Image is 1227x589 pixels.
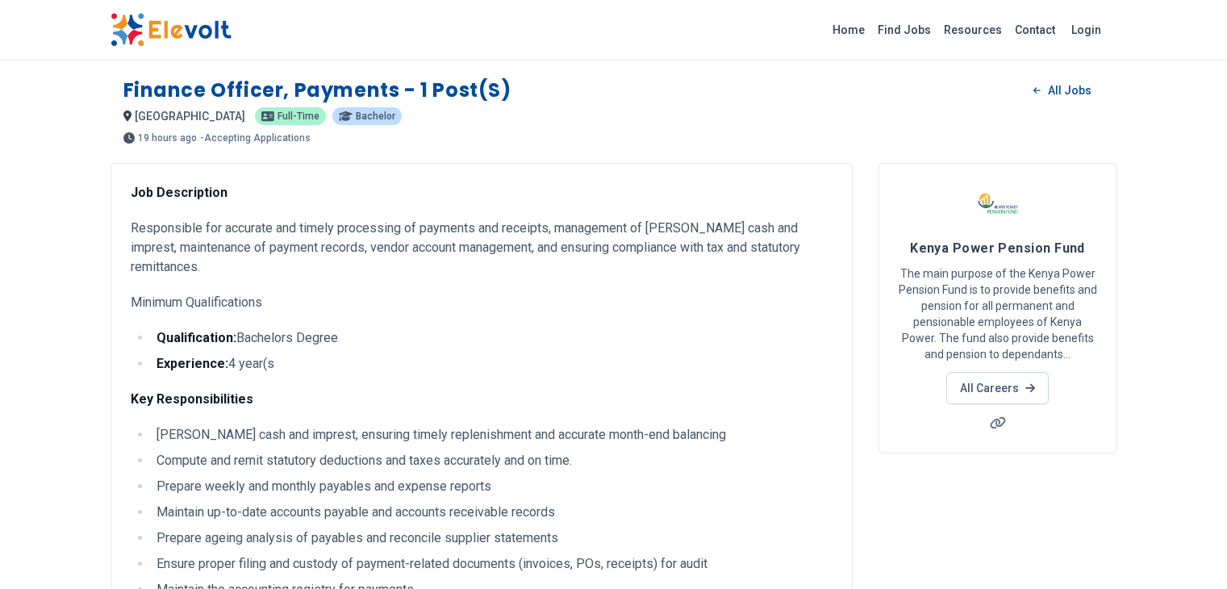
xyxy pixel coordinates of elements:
[152,528,833,548] li: Prepare ageing analysis of payables and reconcile supplier statements
[978,183,1018,223] img: Kenya Power Pension Fund
[131,293,833,312] p: Minimum Qualifications
[871,17,937,43] a: Find Jobs
[157,356,228,371] strong: Experience:
[131,185,227,200] strong: Job Description
[152,328,833,348] li: Bachelors Degree
[157,330,236,345] strong: Qualification:
[131,391,253,407] strong: Key Responsibilities
[1008,17,1062,43] a: Contact
[138,133,197,143] span: 19 hours ago
[152,554,833,574] li: Ensure proper filing and custody of payment-related documents (invoices, POs, receipts) for audit
[1020,78,1104,102] a: All Jobs
[152,425,833,445] li: [PERSON_NAME] cash and imprest, ensuring timely replenishment and accurate month-end balancing
[910,240,1085,256] span: Kenya Power Pension Fund
[826,17,871,43] a: Home
[152,354,833,374] li: 4 year(s
[135,110,245,123] span: [GEOGRAPHIC_DATA]
[111,13,232,47] img: Elevolt
[937,17,1008,43] a: Resources
[152,451,833,470] li: Compute and remit statutory deductions and taxes accurately and on time.
[946,372,1049,404] a: All Careers
[123,77,511,103] h1: Finance Officer, Payments - 1 Post(s)
[200,133,311,143] p: - Accepting Applications
[278,111,319,121] span: Full-time
[131,219,833,277] p: Responsible for accurate and timely processing of payments and receipts, management of [PERSON_NA...
[152,503,833,522] li: Maintain up-to-date accounts payable and accounts receivable records
[356,111,395,121] span: Bachelor
[152,477,833,496] li: Prepare weekly and monthly payables and expense reports
[899,265,1097,362] p: The main purpose of the Kenya Power Pension Fund is to provide benefits and pension for all perma...
[1062,14,1111,46] a: Login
